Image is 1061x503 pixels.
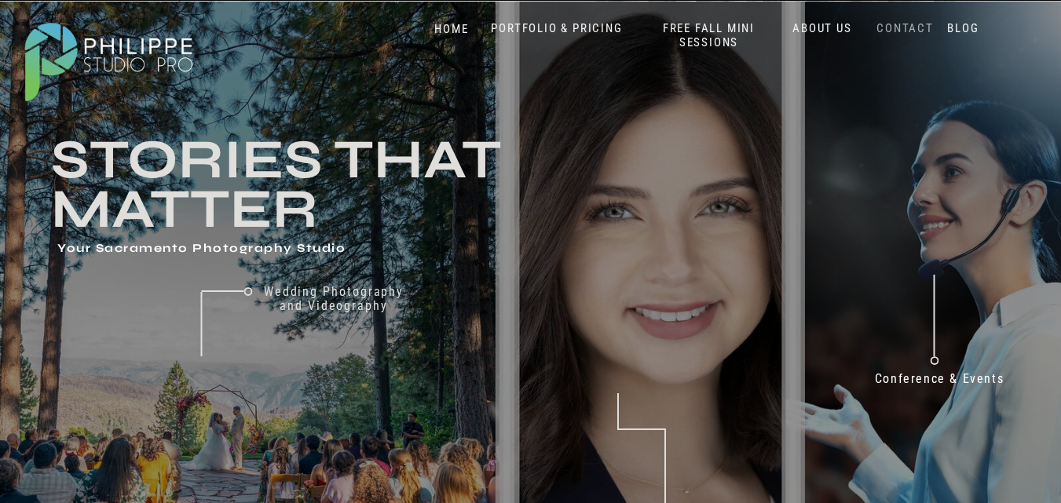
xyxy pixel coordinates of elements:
a: FREE FALL MINI SESSIONS [644,21,774,50]
a: PORTFOLIO & PRICING [485,21,629,36]
a: Conference & Events [864,372,1015,393]
h1: Your Sacramento Photography Studio [57,242,423,257]
a: BLOG [944,21,983,36]
h3: Stories that Matter [51,135,618,231]
a: Wedding Photography and Videography [252,285,415,327]
a: HOME [419,22,485,37]
a: ABOUT US [789,21,856,36]
a: CONTACT [873,21,938,36]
